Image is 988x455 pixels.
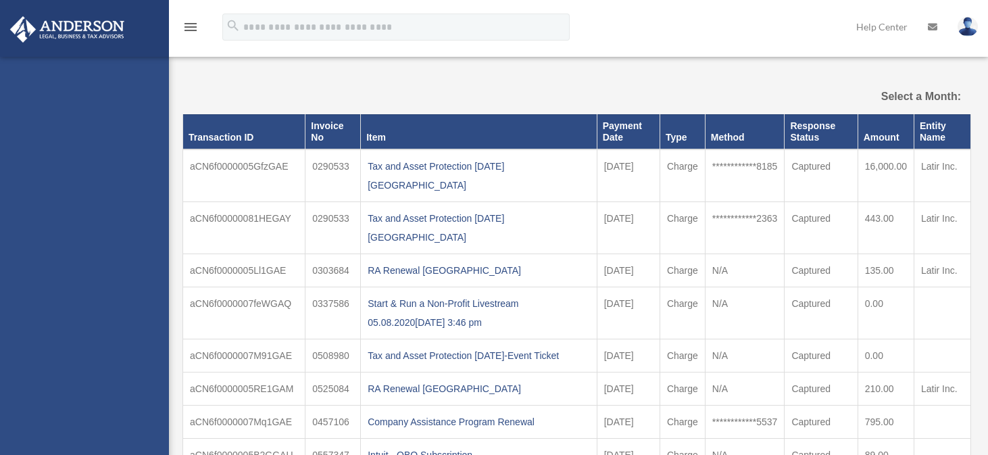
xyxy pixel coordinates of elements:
[368,157,589,195] div: Tax and Asset Protection [DATE] [GEOGRAPHIC_DATA]
[660,254,705,287] td: Charge
[850,87,962,106] label: Select a Month:
[705,339,785,372] td: N/A
[305,254,361,287] td: 0303684
[597,114,660,149] th: Payment Date
[368,294,589,332] div: Start & Run a Non-Profit Livestream 05.08.2020[DATE] 3:46 pm
[785,339,858,372] td: Captured
[368,346,589,365] div: Tax and Asset Protection [DATE]-Event Ticket
[914,201,970,254] td: Latir Inc.
[183,114,305,149] th: Transaction ID
[183,149,305,202] td: aCN6f0000005GfzGAE
[368,261,589,280] div: RA Renewal [GEOGRAPHIC_DATA]
[785,254,858,287] td: Captured
[660,372,705,405] td: Charge
[660,201,705,254] td: Charge
[597,372,660,405] td: [DATE]
[183,201,305,254] td: aCN6f00000081HEGAY
[705,254,785,287] td: N/A
[368,412,589,431] div: Company Assistance Program Renewal
[660,149,705,202] td: Charge
[597,254,660,287] td: [DATE]
[705,372,785,405] td: N/A
[305,201,361,254] td: 0290533
[597,339,660,372] td: [DATE]
[305,339,361,372] td: 0508980
[705,114,785,149] th: Method
[305,372,361,405] td: 0525084
[958,17,978,37] img: User Pic
[785,405,858,438] td: Captured
[368,379,589,398] div: RA Renewal [GEOGRAPHIC_DATA]
[858,405,914,438] td: 795.00
[183,287,305,339] td: aCN6f0000007feWGAQ
[858,114,914,149] th: Amount
[182,19,199,35] i: menu
[785,114,858,149] th: Response Status
[305,287,361,339] td: 0337586
[858,339,914,372] td: 0.00
[226,18,241,33] i: search
[305,405,361,438] td: 0457106
[368,209,589,247] div: Tax and Asset Protection [DATE] [GEOGRAPHIC_DATA]
[361,114,597,149] th: Item
[183,372,305,405] td: aCN6f0000005RE1GAM
[305,114,361,149] th: Invoice No
[597,149,660,202] td: [DATE]
[597,287,660,339] td: [DATE]
[785,149,858,202] td: Captured
[660,287,705,339] td: Charge
[914,254,970,287] td: Latir Inc.
[183,254,305,287] td: aCN6f0000005Ll1GAE
[660,339,705,372] td: Charge
[785,372,858,405] td: Captured
[914,372,970,405] td: Latir Inc.
[705,287,785,339] td: N/A
[183,339,305,372] td: aCN6f0000007M91GAE
[182,24,199,35] a: menu
[858,287,914,339] td: 0.00
[914,149,970,202] td: Latir Inc.
[660,114,705,149] th: Type
[858,149,914,202] td: 16,000.00
[914,114,970,149] th: Entity Name
[597,405,660,438] td: [DATE]
[597,201,660,254] td: [DATE]
[858,201,914,254] td: 443.00
[858,372,914,405] td: 210.00
[305,149,361,202] td: 0290533
[660,405,705,438] td: Charge
[183,405,305,438] td: aCN6f0000007Mq1GAE
[6,16,128,43] img: Anderson Advisors Platinum Portal
[785,287,858,339] td: Captured
[785,201,858,254] td: Captured
[858,254,914,287] td: 135.00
